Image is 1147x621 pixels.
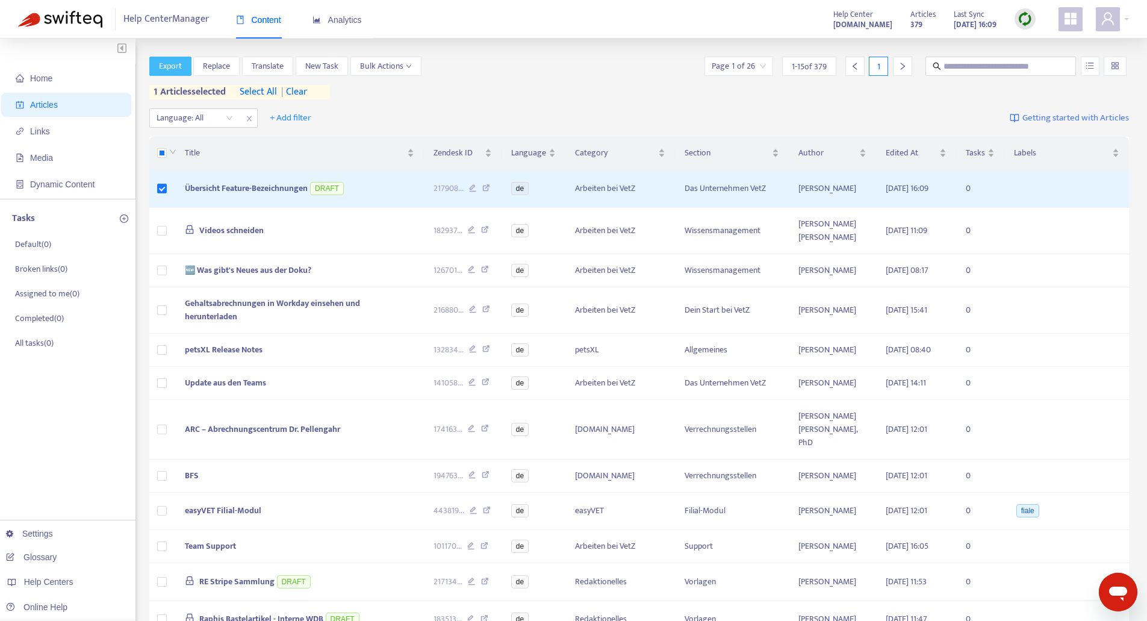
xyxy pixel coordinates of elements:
td: [PERSON_NAME] [789,460,876,493]
span: DRAFT [277,575,311,588]
span: 126701 ... [434,264,462,277]
td: Das Unternehmen VetZ [675,367,789,400]
th: Tasks [956,137,1004,170]
span: de [511,540,529,553]
span: right [898,62,907,70]
span: 132834 ... [434,343,464,357]
span: book [236,16,244,24]
span: [DATE] 12:01 [886,469,927,482]
span: Help Center [833,8,873,21]
span: Labels [1014,146,1110,160]
div: 1 [869,57,888,76]
span: Last Sync [954,8,984,21]
td: 0 [956,563,1004,601]
span: Bulk Actions [360,60,412,73]
td: 0 [956,367,1004,400]
span: Update aus den Teams [185,376,266,390]
span: 217134 ... [434,575,462,588]
span: Export [159,60,182,73]
td: [PERSON_NAME] [789,287,876,334]
span: close [241,111,257,126]
span: Dynamic Content [30,179,95,189]
span: Language [511,146,546,160]
td: 0 [956,170,1004,208]
span: home [16,74,24,83]
span: de [511,224,529,237]
span: DRAFT [310,182,344,195]
span: 1 - 15 of 379 [792,60,827,73]
span: Media [30,153,53,163]
td: 0 [956,254,1004,287]
span: | [281,84,284,100]
strong: 379 [910,18,922,31]
span: 443819 ... [434,504,464,517]
span: unordered-list [1086,61,1094,70]
td: [PERSON_NAME] [PERSON_NAME] [789,208,876,254]
td: [DOMAIN_NAME] [565,460,675,493]
td: Redaktionelles [565,563,675,601]
span: ARC – Abrechnungscentrum Dr. Pellengahr [185,422,340,436]
td: Das Unternehmen VetZ [675,170,789,208]
button: Export [149,57,191,76]
span: Zendesk ID [434,146,482,160]
span: 216880 ... [434,304,464,317]
a: Settings [6,529,53,538]
a: Glossary [6,552,57,562]
span: fiale [1016,504,1039,517]
td: Filial-Modul [675,493,789,531]
span: 217908 ... [434,182,464,195]
span: [DATE] 12:01 [886,422,927,436]
span: [DATE] 12:01 [886,504,927,517]
span: Help Center Manager [123,8,209,31]
td: Verrechnungsstellen [675,460,789,493]
span: Tasks [966,146,985,160]
p: Tasks [12,211,35,226]
span: account-book [16,101,24,109]
th: Edited At [876,137,956,170]
span: [DATE] 11:53 [886,575,927,588]
span: search [933,62,941,70]
a: [DOMAIN_NAME] [833,17,892,31]
img: image-link [1010,113,1019,123]
img: Swifteq [18,11,102,28]
button: Bulk Actionsdown [350,57,421,76]
td: [PERSON_NAME] [PERSON_NAME], PhD [789,400,876,460]
span: [DATE] 08:40 [886,343,931,357]
span: down [406,63,412,69]
span: Articles [910,8,936,21]
td: Verrechnungsstellen [675,400,789,460]
span: Gehaltsabrechnungen in Workday einsehen und herunterladen [185,296,360,323]
span: [DATE] 14:11 [886,376,926,390]
th: Title [175,137,424,170]
span: file-image [16,154,24,162]
td: Arbeiten bei VetZ [565,287,675,334]
span: New Task [305,60,338,73]
span: lock [185,225,194,234]
td: Wissensmanagement [675,254,789,287]
span: de [511,469,529,482]
td: Support [675,530,789,563]
td: [PERSON_NAME] [789,367,876,400]
td: petsXL [565,334,675,367]
td: 0 [956,530,1004,563]
p: All tasks ( 0 ) [15,337,54,349]
p: Assigned to me ( 0 ) [15,287,79,300]
span: Content [236,15,281,25]
span: lock [185,576,194,585]
p: Completed ( 0 ) [15,312,64,325]
span: 1 articles selected [149,85,226,99]
span: container [16,180,24,189]
span: 182937 ... [434,224,462,237]
td: [PERSON_NAME] [789,530,876,563]
strong: [DATE] 16:09 [954,18,996,31]
span: Links [30,126,50,136]
td: 0 [956,334,1004,367]
th: Author [789,137,876,170]
span: de [511,575,529,588]
span: de [511,182,529,195]
span: [DATE] 08:17 [886,263,928,277]
th: Language [502,137,565,170]
span: Edited At [886,146,937,160]
th: Category [565,137,675,170]
span: clear [277,85,307,99]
